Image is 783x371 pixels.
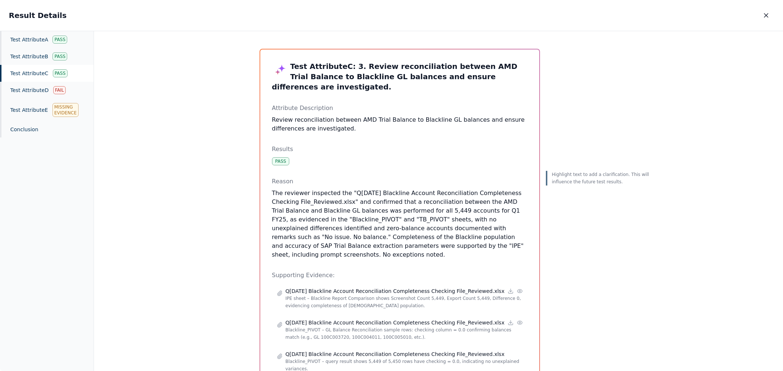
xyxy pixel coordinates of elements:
a: Download file [507,319,514,326]
div: Pass [53,69,68,77]
p: Q[DATE] Blackline Account Reconciliation Completeness Checking File_Reviewed.xlsx [286,350,505,358]
div: Missing Evidence [52,103,79,117]
p: Results [272,145,528,154]
p: Q[DATE] Blackline Account Reconciliation Completeness Checking File_Reviewed.xlsx [286,287,505,295]
div: Fail [53,86,66,94]
li: Review reconciliation between AMD Trial Balance to Blackline GL balances and ensure differences a... [272,115,528,133]
p: Blackline_PIVOT – GL Balance Reconciliation sample rows: checking column = 0.0 confirming balance... [286,326,523,341]
p: Reason [272,177,528,186]
p: IPE sheet – Blackline Report Comparison shows Screenshot Count 5,449, Export Count 5,449, Differe... [286,295,523,309]
a: Download file [507,288,514,294]
div: Pass [272,157,290,165]
p: Attribute Description [272,104,528,113]
div: Pass [52,52,67,60]
p: Highlight text to add a clarification. This will influence the future test results. [552,171,652,185]
p: Supporting Evidence: [272,271,528,280]
p: Q[DATE] Blackline Account Reconciliation Completeness Checking File_Reviewed.xlsx [286,319,505,326]
h2: Result Details [9,10,66,21]
div: Pass [52,36,67,44]
p: The reviewer inspected the "Q[DATE] Blackline Account Reconciliation Completeness Checking File_R... [272,189,528,259]
h3: Test Attribute C : 3. Review reconciliation between AMD Trial Balance to Blackline GL balances an... [272,61,528,92]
